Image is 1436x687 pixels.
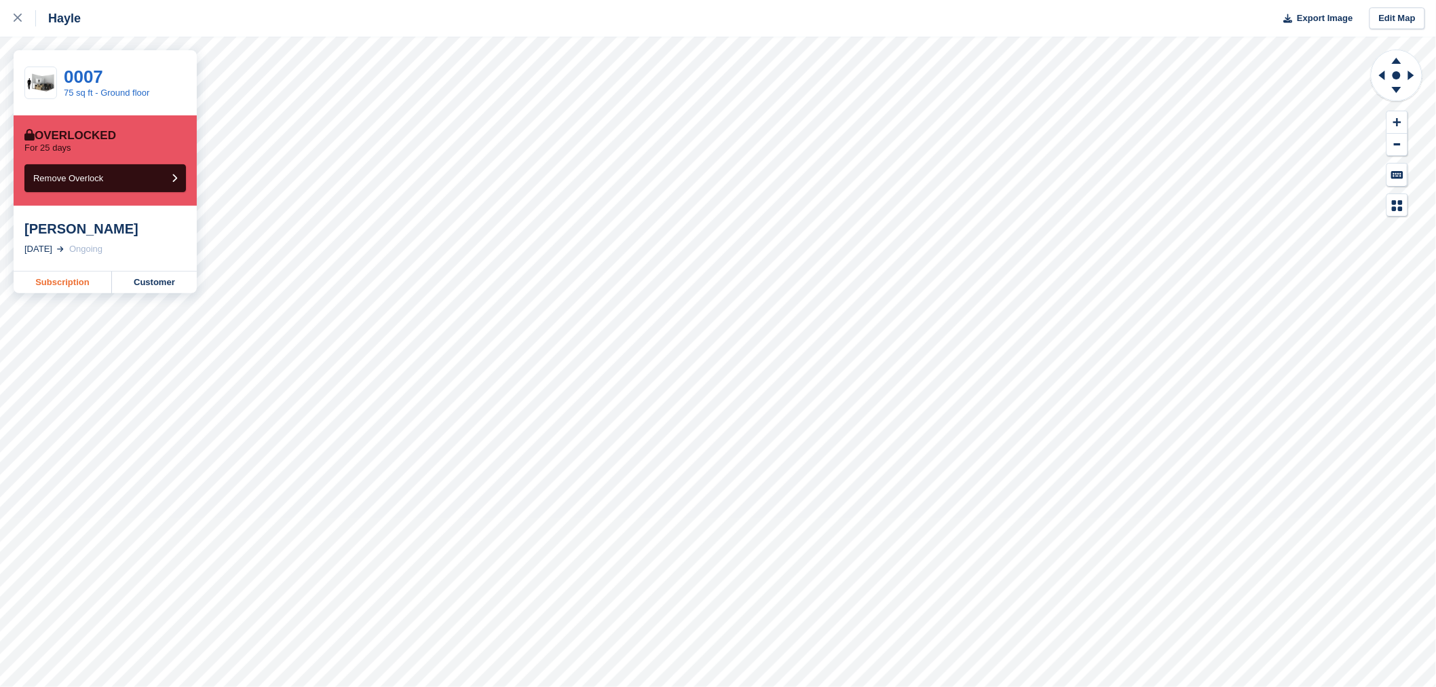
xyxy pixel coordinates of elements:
button: Zoom In [1387,111,1407,134]
button: Export Image [1276,7,1353,30]
a: Edit Map [1369,7,1425,30]
div: Overlocked [24,129,116,143]
a: 0007 [64,67,103,87]
p: For 25 days [24,143,71,153]
a: Customer [112,272,197,293]
a: Subscription [14,272,112,293]
a: 75 sq ft - Ground floor [64,88,149,98]
div: [PERSON_NAME] [24,221,186,237]
button: Zoom Out [1387,134,1407,156]
div: Ongoing [69,242,102,256]
button: Keyboard Shortcuts [1387,164,1407,186]
button: Remove Overlock [24,164,186,192]
span: Remove Overlock [33,173,103,183]
img: 75-sqft-unit.jpg [25,71,56,95]
img: arrow-right-light-icn-cde0832a797a2874e46488d9cf13f60e5c3a73dbe684e267c42b8395dfbc2abf.svg [57,246,64,252]
div: Hayle [36,10,81,26]
div: [DATE] [24,242,52,256]
span: Export Image [1297,12,1353,25]
button: Map Legend [1387,194,1407,217]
